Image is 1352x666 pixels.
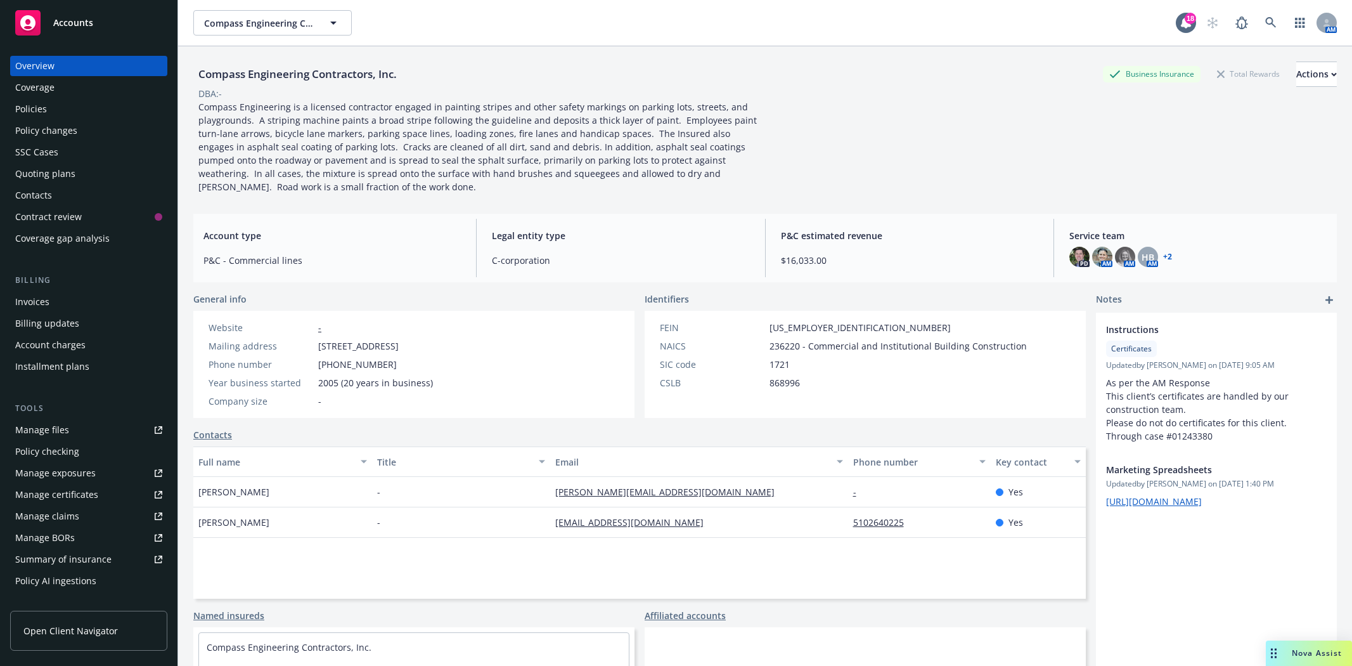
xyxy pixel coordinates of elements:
[193,66,402,82] div: Compass Engineering Contractors, Inc.
[10,274,167,287] div: Billing
[15,335,86,355] div: Account charges
[555,486,785,498] a: [PERSON_NAME][EMAIL_ADDRESS][DOMAIN_NAME]
[10,5,167,41] a: Accounts
[1096,313,1337,453] div: InstructionsCertificatesUpdatedby [PERSON_NAME] on [DATE] 9:05 AMAs per the AM Response This clie...
[15,164,75,184] div: Quoting plans
[1106,478,1327,490] span: Updated by [PERSON_NAME] on [DATE] 1:40 PM
[318,358,397,371] span: [PHONE_NUMBER]
[555,516,714,528] a: [EMAIL_ADDRESS][DOMAIN_NAME]
[10,313,167,334] a: Billing updates
[10,77,167,98] a: Coverage
[1292,648,1342,658] span: Nova Assist
[193,428,232,441] a: Contacts
[15,313,79,334] div: Billing updates
[15,506,79,526] div: Manage claims
[15,121,77,141] div: Policy changes
[15,571,96,591] div: Policy AI ingestions
[10,420,167,440] a: Manage files
[193,292,247,306] span: General info
[769,358,790,371] span: 1721
[10,292,167,312] a: Invoices
[10,335,167,355] a: Account charges
[781,254,1038,267] span: $16,033.00
[1115,247,1135,267] img: photo
[198,87,222,100] div: DBA: -
[10,164,167,184] a: Quoting plans
[1163,253,1172,261] a: +2
[853,486,866,498] a: -
[10,228,167,249] a: Coverage gap analysis
[1008,485,1023,499] span: Yes
[193,10,352,36] button: Compass Engineering Contractors, Inc.
[15,185,52,206] div: Contacts
[23,624,118,637] span: Open Client Navigator
[15,228,110,249] div: Coverage gap analysis
[1258,10,1284,36] a: Search
[15,56,55,76] div: Overview
[318,322,321,334] a: -
[645,609,726,622] a: Affiliated accounts
[209,395,313,408] div: Company size
[10,485,167,505] a: Manage certificates
[10,506,167,526] a: Manage claims
[198,101,759,193] span: Compass Engineering is a licensed contractor engaged in painting stripes and other safety marking...
[660,358,764,371] div: SIC code
[15,528,75,548] div: Manage BORs
[10,121,167,141] a: Policy changes
[204,16,314,30] span: Compass Engineering Contractors, Inc.
[769,339,1027,353] span: 236220 - Commercial and Institutional Building Construction
[10,549,167,570] a: Summary of insurance
[492,229,749,242] span: Legal entity type
[207,641,371,653] a: Compass Engineering Contractors, Inc.
[1106,323,1294,336] span: Instructions
[1096,292,1122,308] span: Notes
[492,254,749,267] span: C-corporation
[853,516,914,528] a: 5102640225
[1266,641,1352,666] button: Nova Assist
[318,395,321,408] span: -
[1211,66,1286,82] div: Total Rewards
[769,321,951,334] span: [US_EMPLOYER_IDENTIFICATION_NUMBER]
[15,441,79,462] div: Policy checking
[15,549,112,570] div: Summary of insurance
[377,485,380,499] span: -
[53,18,93,28] span: Accounts
[15,77,55,98] div: Coverage
[10,99,167,119] a: Policies
[550,447,847,477] button: Email
[1092,247,1112,267] img: photo
[15,142,58,162] div: SSC Cases
[781,229,1038,242] span: P&C estimated revenue
[996,455,1067,469] div: Key contact
[1266,641,1282,666] div: Drag to move
[10,185,167,206] a: Contacts
[15,207,82,227] div: Contract review
[318,339,399,353] span: [STREET_ADDRESS]
[209,339,313,353] div: Mailing address
[209,376,313,389] div: Year business started
[209,358,313,371] div: Phone number
[1287,10,1313,36] a: Switch app
[1069,247,1090,267] img: photo
[15,356,89,377] div: Installment plans
[1106,360,1327,371] span: Updated by [PERSON_NAME] on [DATE] 9:05 AM
[10,207,167,227] a: Contract review
[660,321,764,334] div: FEIN
[318,376,433,389] span: 2005 (20 years in business)
[1103,66,1201,82] div: Business Insurance
[1142,251,1154,264] span: HB
[10,56,167,76] a: Overview
[377,455,532,469] div: Title
[1322,292,1337,308] a: add
[10,463,167,483] a: Manage exposures
[1296,62,1337,87] button: Actions
[1106,376,1327,443] p: As per the AM Response This client’s certificates are handled by our construction team. Please do...
[209,321,313,334] div: Website
[1229,10,1254,36] a: Report a Bug
[15,292,49,312] div: Invoices
[1185,13,1196,24] div: 18
[645,292,689,306] span: Identifiers
[10,441,167,462] a: Policy checking
[1200,10,1225,36] a: Start snowing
